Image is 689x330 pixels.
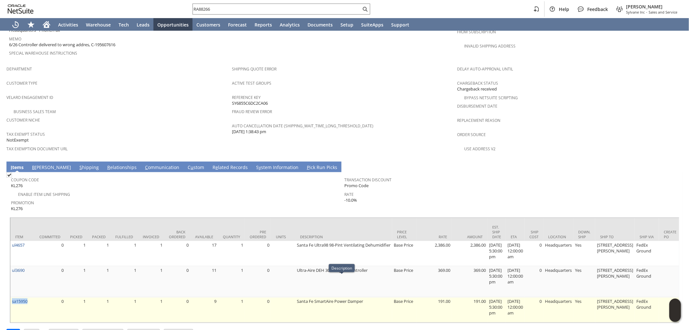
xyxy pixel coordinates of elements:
td: [DATE] 5:30:00 pm [487,297,506,323]
td: Headquarters [543,266,573,297]
div: Ship To [600,234,630,239]
div: Description [331,265,352,271]
svg: Home [43,21,50,28]
a: Disbursement Date [457,103,497,109]
span: -10.0% [345,197,357,203]
td: 0 [164,297,190,323]
a: System Information [255,164,300,171]
a: Setup [337,18,357,31]
a: Pick Run Picks [305,164,339,171]
svg: Search [361,5,369,13]
a: Department [6,66,32,72]
a: Activities [54,18,82,31]
span: Warehouse [86,22,111,28]
td: 1 [87,241,110,266]
svg: Recent Records [12,21,19,28]
td: Yes [573,241,595,266]
td: Santa Fe Ultra98 98-Pint Ventilating Dehumidifier [295,241,392,266]
td: 1 [138,266,164,297]
td: FedEx Ground [635,266,659,297]
input: Search [193,5,361,13]
td: 1 [218,241,245,266]
img: Checked [6,172,12,178]
a: Opportunities [153,18,193,31]
div: Fulfilled [115,234,133,239]
div: Ship Cost [529,229,538,239]
td: 369.00 [416,266,452,297]
span: Analytics [280,22,300,28]
a: Relationships [106,164,138,171]
span: SY6855C6DC2CA06 [232,100,268,106]
td: [DATE] 5:30:00 pm [487,241,506,266]
svg: logo [8,5,34,14]
span: u [191,164,193,170]
td: 1 [87,297,110,323]
a: Order Source [457,132,486,137]
div: Units [276,234,290,239]
div: Ship Via [640,234,654,239]
a: Special Warehouse Instructions [9,50,77,56]
a: Warehouse [82,18,115,31]
span: Promo Code [345,183,369,189]
a: sa15950 [12,298,27,304]
td: Headquarters [543,241,573,266]
a: Fraud Review Error [232,109,272,114]
span: Documents [308,22,333,28]
a: Auto Cancellation Date (shipping_wait_time_long_threshold_date) [232,123,374,129]
td: Headquarters [543,297,573,323]
a: Rate [345,192,354,197]
a: Recent Records [8,18,23,31]
a: Tech [115,18,133,31]
span: P [307,164,309,170]
td: 0 [245,297,271,323]
td: 0 [164,241,190,266]
a: Reference Key [232,95,261,100]
td: 1 [110,297,138,323]
span: 6/26 Controller delivered to wrong addres, C-195607616 [9,42,115,48]
a: Documents [304,18,337,31]
td: Base Price [392,266,416,297]
span: Support [391,22,409,28]
span: e [215,164,218,170]
div: Description [300,234,387,239]
a: Enable Item Line Shipping [18,192,70,197]
a: Customer Niche [6,117,40,123]
span: R [107,164,110,170]
span: Sales and Service [649,10,677,15]
td: 9 [190,297,218,323]
span: Opportunities [157,22,189,28]
td: 1 [65,266,87,297]
span: Tech [119,22,129,28]
a: Shipping Quote Error [232,66,277,72]
div: Available [195,234,213,239]
span: Help [559,6,569,12]
span: Chargeback received [457,86,497,92]
a: Transaction Discount [345,177,392,183]
td: 1 [65,241,87,266]
a: Customer Type [6,80,37,86]
span: KL276 [11,206,23,212]
a: Forecast [224,18,251,31]
td: 0 [35,266,65,297]
td: 1 [218,266,245,297]
td: 0 [245,266,271,297]
a: Shipping [78,164,100,171]
span: Activities [58,22,78,28]
div: ETA [511,234,520,239]
a: Velaro Engagement ID [6,95,53,100]
a: Active Test Groups [232,80,271,86]
span: C [145,164,148,170]
span: - [646,10,647,15]
td: 17 [190,241,218,266]
a: Use Address V2 [464,146,496,152]
td: 0 [164,266,190,297]
td: 0 [525,266,543,297]
a: Communication [143,164,181,171]
span: Customers [196,22,220,28]
span: Leads [137,22,150,28]
div: Invoiced [143,234,159,239]
a: Leads [133,18,153,31]
a: Business Sales Team [14,109,56,114]
td: Yes [573,266,595,297]
span: [PERSON_NAME] [626,4,677,10]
